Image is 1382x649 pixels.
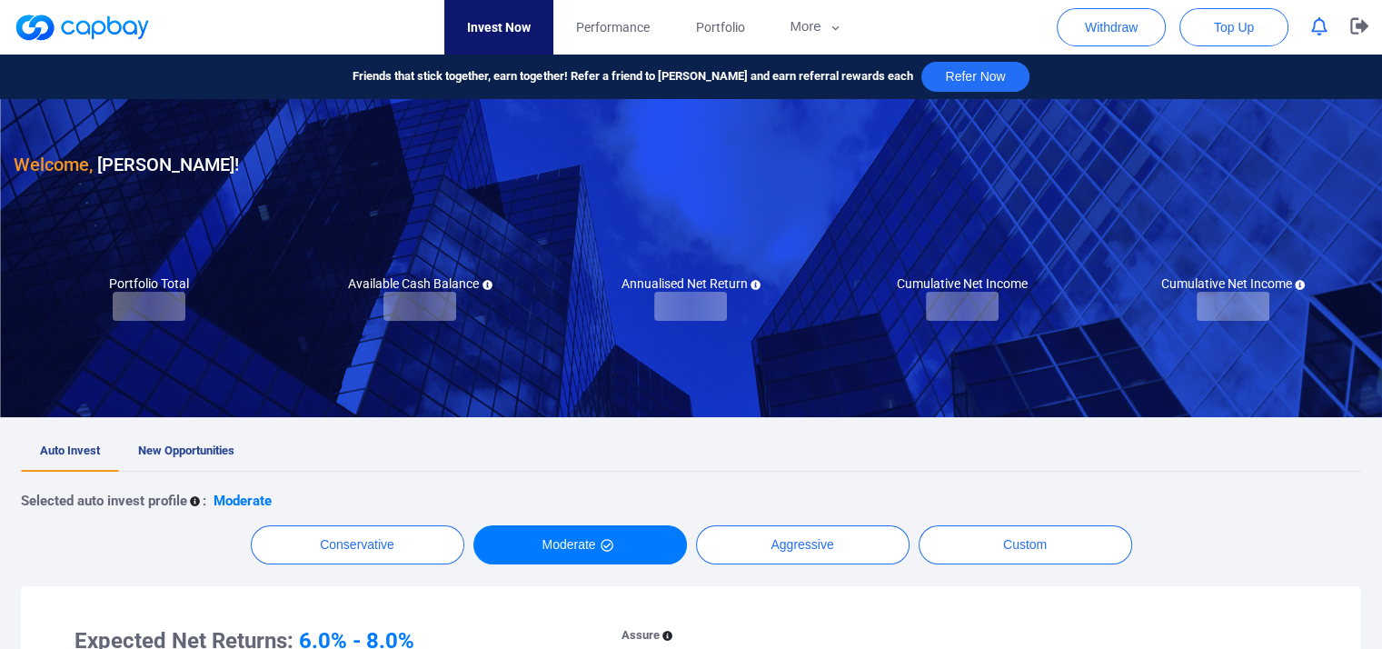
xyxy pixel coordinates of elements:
h5: Cumulative Net Income [897,275,1028,292]
h3: [PERSON_NAME] ! [14,150,239,179]
p: : [203,490,206,512]
button: Aggressive [696,525,910,564]
p: Assure [621,626,660,645]
h5: Annualised Net Return [621,275,761,292]
span: Auto Invest [40,444,100,457]
button: Custom [919,525,1132,564]
span: Performance [576,17,650,37]
button: Conservative [251,525,464,564]
p: Moderate [214,490,272,512]
button: Refer Now [921,62,1029,92]
span: Friends that stick together, earn together! Refer a friend to [PERSON_NAME] and earn referral rew... [353,67,912,86]
span: Top Up [1214,18,1254,36]
span: New Opportunities [138,444,234,457]
h5: Cumulative Net Income [1160,275,1305,292]
p: Selected auto invest profile [21,490,187,512]
button: Moderate [473,525,687,564]
span: Welcome, [14,154,93,175]
button: Withdraw [1057,8,1166,46]
button: Top Up [1179,8,1288,46]
h5: Available Cash Balance [348,275,492,292]
h5: Portfolio Total [109,275,189,292]
span: Portfolio [695,17,744,37]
